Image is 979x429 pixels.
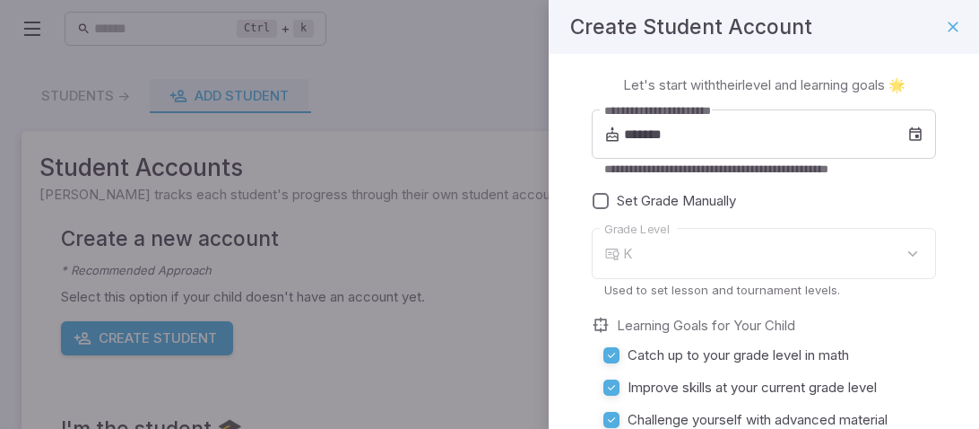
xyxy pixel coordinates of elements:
[604,282,923,298] p: Used to set lesson and tournament levels.
[623,228,936,279] div: K
[628,346,849,365] span: Catch up to your grade level in math
[570,11,812,43] h4: Create Student Account
[604,221,670,238] label: Grade Level
[617,316,795,336] label: Learning Goals for Your Child
[617,191,736,211] span: Set Grade Manually
[623,75,905,95] p: Let's start with their level and learning goals 🌟
[628,378,877,398] span: Improve skills at your current grade level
